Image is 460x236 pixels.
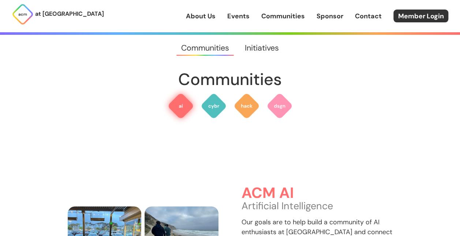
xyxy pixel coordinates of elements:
a: at [GEOGRAPHIC_DATA] [12,3,104,25]
a: Communities [173,35,237,61]
h2: Communities [55,66,406,93]
a: Initiatives [237,35,287,61]
p: at [GEOGRAPHIC_DATA] [35,9,104,19]
img: ACM AI [168,93,194,119]
a: About Us [186,11,216,21]
a: Sponsor [317,11,343,21]
a: Member Login [393,10,448,22]
p: Artificial Intelligence [242,201,393,211]
h3: ACM AI [242,185,393,202]
a: Events [227,11,250,21]
a: Contact [355,11,382,21]
img: ACM Logo [12,3,34,25]
img: ACM Hack [233,93,260,119]
img: ACM Design [266,93,293,119]
a: Communities [261,11,305,21]
img: ACM Cyber [201,93,227,119]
